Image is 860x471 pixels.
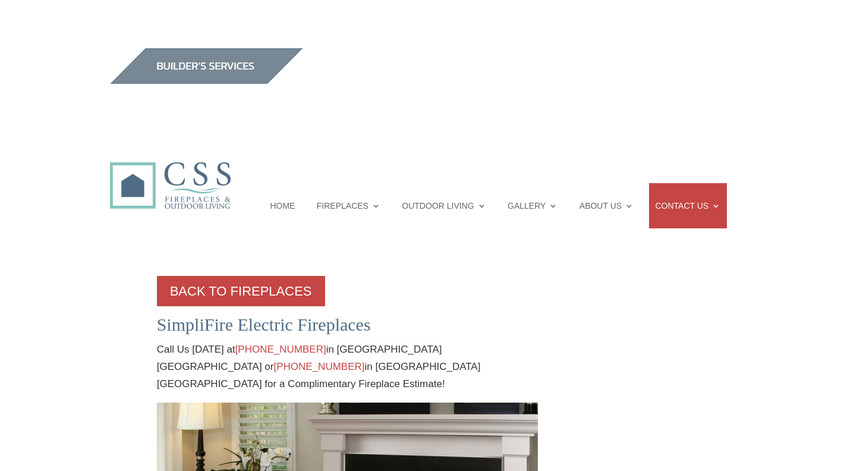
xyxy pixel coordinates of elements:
[157,314,538,341] h2: SimpliFire Electric Fireplaces
[656,183,721,228] a: CONTACT US
[273,361,364,372] a: [PHONE_NUMBER]
[109,129,231,215] img: CSS Fireplaces & Outdoor Living (Formerly Construction Solutions & Supply)- Jacksonville Ormond B...
[157,276,325,306] a: BACK TO FIREPLACES
[579,183,634,228] a: ABOUT US
[157,341,538,403] p: Call Us [DATE] at in [GEOGRAPHIC_DATA] [GEOGRAPHIC_DATA] or in [GEOGRAPHIC_DATA] [GEOGRAPHIC_DATA...
[317,183,380,228] a: FIREPLACES
[508,183,557,228] a: GALLERY
[109,75,303,86] a: builder services construction supply
[270,183,295,228] a: HOME
[402,183,486,228] a: OUTDOOR LIVING
[235,344,326,355] a: [PHONE_NUMBER]
[109,48,303,84] img: builders_btn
